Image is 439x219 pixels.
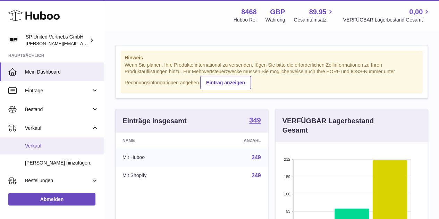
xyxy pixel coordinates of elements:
[284,192,290,196] text: 106
[286,209,290,213] text: 53
[294,7,334,23] a: 89,95 Gesamtumsatz
[294,17,334,23] span: Gesamtumsatz
[343,17,431,23] span: VERFÜGBAR Lagerbestand Gesamt
[25,143,99,149] span: Verkauf
[409,7,423,17] span: 0,00
[309,7,326,17] span: 89,95
[284,175,290,179] text: 159
[8,35,19,45] img: tim@sp-united.com
[284,157,290,161] text: 212
[265,17,285,23] div: Währung
[25,125,91,132] span: Verkauf
[116,149,199,167] td: Mit Huboo
[26,34,88,47] div: SP United Vertriebs GmbH
[26,41,139,46] span: [PERSON_NAME][EMAIL_ADDRESS][DOMAIN_NAME]
[199,133,268,149] th: Anzahl
[25,177,91,184] span: Bestellungen
[252,172,261,178] a: 349
[343,7,431,23] a: 0,00 VERFÜGBAR Lagerbestand Gesamt
[249,117,261,124] strong: 349
[116,167,199,185] td: Mit Shopify
[25,106,91,113] span: Bestand
[200,76,251,89] a: Eintrag anzeigen
[252,154,261,160] a: 349
[234,17,257,23] div: Huboo Ref
[25,69,99,75] span: Mein Dashboard
[241,7,257,17] strong: 8468
[25,87,91,94] span: Einträge
[25,160,99,166] span: [PERSON_NAME] hinzufügen.
[125,54,419,61] strong: Hinweis
[249,117,261,125] a: 349
[123,116,187,126] h3: Einträge insgesamt
[8,193,95,205] a: Abmelden
[116,133,199,149] th: Name
[282,116,397,135] h3: VERFÜGBAR Lagerbestand Gesamt
[270,7,285,17] strong: GBP
[125,62,419,89] div: Wenn Sie planen, Ihre Produkte international zu versenden, fügen Sie bitte die erforderlichen Zol...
